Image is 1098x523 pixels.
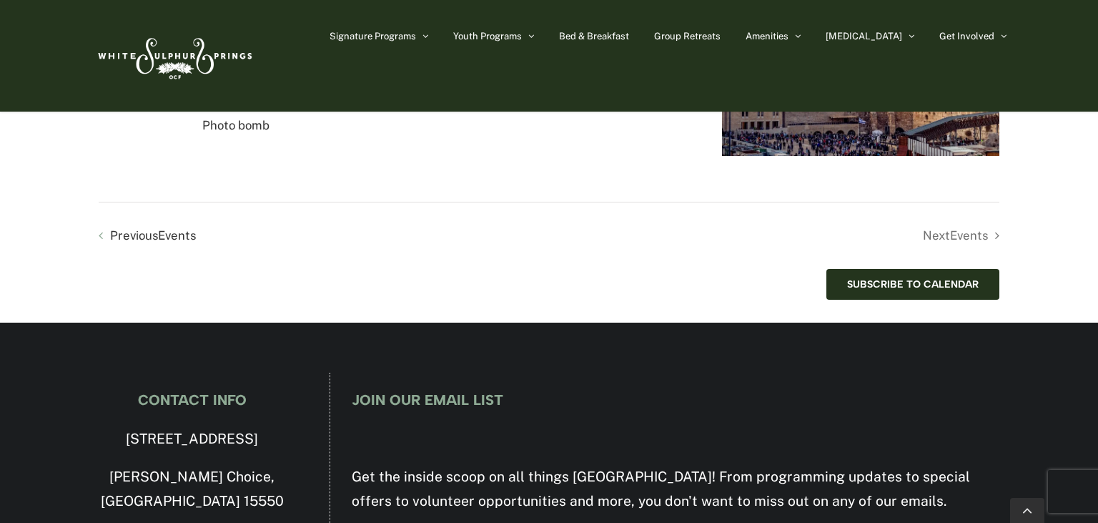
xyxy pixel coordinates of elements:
[330,31,416,41] span: Signature Programs
[352,465,1006,514] p: Get the inside scoop on all things [GEOGRAPHIC_DATA]! From programming updates to special offers ...
[91,225,196,246] a: Previous Events
[202,115,688,136] p: Photo bomb
[91,22,256,89] img: White Sulphur Springs Logo
[939,31,994,41] span: Get Involved
[559,31,629,41] span: Bed & Breakfast
[654,31,721,41] span: Group Retreats
[826,31,902,41] span: [MEDICAL_DATA]
[110,225,196,246] span: Previous
[158,228,196,243] span: Events
[352,392,1006,408] h4: JOIN OUR EMAIL LIST
[91,392,293,408] h4: CONTACT INFO
[453,31,522,41] span: Youth Programs
[91,465,293,514] p: [PERSON_NAME] Choice, [GEOGRAPHIC_DATA] 15550
[91,427,293,451] p: [STREET_ADDRESS]
[746,31,788,41] span: Amenities
[847,278,979,290] button: Subscribe to calendar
